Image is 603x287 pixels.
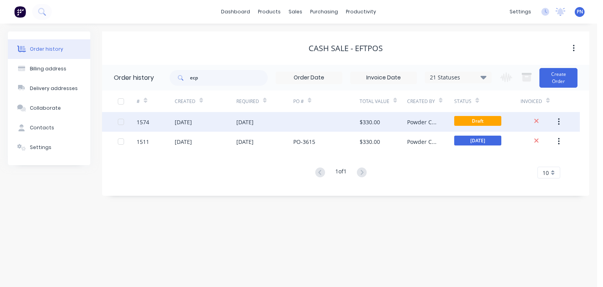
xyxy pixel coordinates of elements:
[407,98,435,105] div: Created By
[14,6,26,18] img: Factory
[30,144,51,151] div: Settings
[360,138,380,146] div: $330.00
[114,73,154,83] div: Order history
[293,138,315,146] div: PO-3615
[236,118,254,126] div: [DATE]
[30,124,54,131] div: Contacts
[306,6,342,18] div: purchasing
[407,118,439,126] div: Powder Crew
[521,98,542,105] div: Invoiced
[293,98,304,105] div: PO #
[425,73,491,82] div: 21 Statuses
[137,98,140,105] div: #
[539,68,577,88] button: Create Order
[8,138,90,157] button: Settings
[175,98,196,105] div: Created
[30,105,61,112] div: Collaborate
[285,6,306,18] div: sales
[137,118,149,126] div: 1574
[276,72,342,84] input: Order Date
[175,138,192,146] div: [DATE]
[454,116,501,126] span: Draft
[309,44,383,53] div: Cash Sale - EFTPOS
[454,90,521,112] div: Status
[335,167,347,178] div: 1 of 1
[407,90,455,112] div: Created By
[360,118,380,126] div: $330.00
[8,59,90,79] button: Billing address
[293,90,360,112] div: PO #
[137,90,175,112] div: #
[577,8,583,15] span: PN
[236,90,293,112] div: Required
[8,98,90,118] button: Collaborate
[175,90,236,112] div: Created
[454,136,501,145] span: [DATE]
[351,72,417,84] input: Invoice Date
[342,6,380,18] div: productivity
[8,118,90,138] button: Contacts
[236,138,254,146] div: [DATE]
[407,138,439,146] div: Powder Crew
[506,6,535,18] div: settings
[137,138,149,146] div: 1511
[521,90,559,112] div: Invoiced
[30,46,63,53] div: Order history
[543,169,549,177] span: 10
[8,79,90,98] button: Delivery addresses
[236,98,259,105] div: Required
[30,85,78,92] div: Delivery addresses
[454,98,471,105] div: Status
[360,90,407,112] div: Total Value
[175,118,192,126] div: [DATE]
[360,98,389,105] div: Total Value
[217,6,254,18] a: dashboard
[190,70,268,86] input: Search...
[254,6,285,18] div: products
[30,65,66,72] div: Billing address
[8,39,90,59] button: Order history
